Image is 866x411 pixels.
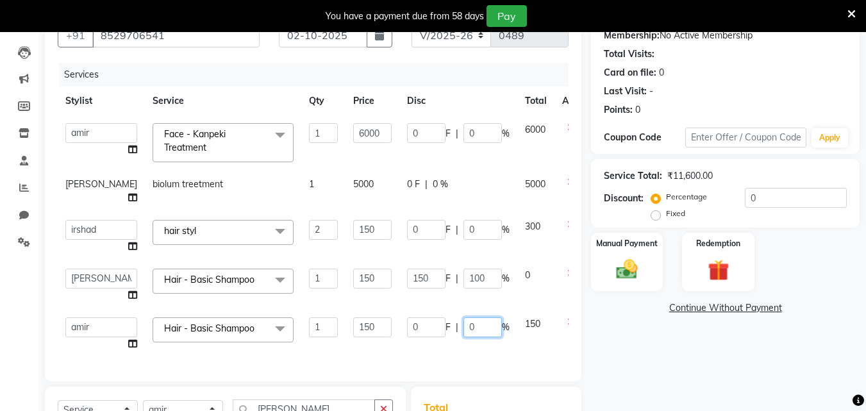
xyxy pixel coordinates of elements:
[425,178,428,191] span: |
[701,257,736,283] img: _gift.svg
[456,272,458,285] span: |
[92,23,260,47] input: Search by Name/Mobile/Email/Code
[456,223,458,237] span: |
[206,142,212,153] a: x
[58,87,145,115] th: Stylist
[254,274,260,285] a: x
[666,208,685,219] label: Fixed
[604,103,633,117] div: Points:
[604,131,685,144] div: Coupon Code
[353,178,374,190] span: 5000
[326,10,484,23] div: You have a payment due from 58 days
[59,63,578,87] div: Services
[164,323,254,334] span: Hair - Basic Shampoo
[604,29,847,42] div: No Active Membership
[301,87,346,115] th: Qty
[812,128,848,147] button: Apply
[649,85,653,98] div: -
[517,87,554,115] th: Total
[445,272,451,285] span: F
[445,223,451,237] span: F
[58,23,94,47] button: +91
[65,178,137,190] span: [PERSON_NAME]
[604,192,644,205] div: Discount:
[502,223,510,237] span: %
[666,191,707,203] label: Percentage
[164,225,196,237] span: hair styl
[399,87,517,115] th: Disc
[525,124,545,135] span: 6000
[164,128,226,153] span: Face - Kanpeki Treatment
[604,169,662,183] div: Service Total:
[610,257,644,281] img: _cash.svg
[196,225,202,237] a: x
[456,321,458,334] span: |
[145,87,301,115] th: Service
[254,323,260,334] a: x
[635,103,640,117] div: 0
[407,178,420,191] span: 0 F
[153,178,223,190] span: biolum treetment
[596,238,658,249] label: Manual Payment
[604,66,656,80] div: Card on file:
[346,87,399,115] th: Price
[525,269,530,281] span: 0
[445,321,451,334] span: F
[433,178,448,191] span: 0 %
[659,66,664,80] div: 0
[604,85,647,98] div: Last Visit:
[525,318,540,330] span: 150
[502,272,510,285] span: %
[309,178,314,190] span: 1
[604,47,654,61] div: Total Visits:
[487,5,527,27] button: Pay
[667,169,713,183] div: ₹11,600.00
[685,128,806,147] input: Enter Offer / Coupon Code
[164,274,254,285] span: Hair - Basic Shampoo
[525,221,540,232] span: 300
[696,238,740,249] label: Redemption
[594,301,857,315] a: Continue Without Payment
[445,127,451,140] span: F
[456,127,458,140] span: |
[525,178,545,190] span: 5000
[502,127,510,140] span: %
[604,29,660,42] div: Membership:
[502,321,510,334] span: %
[554,87,597,115] th: Action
